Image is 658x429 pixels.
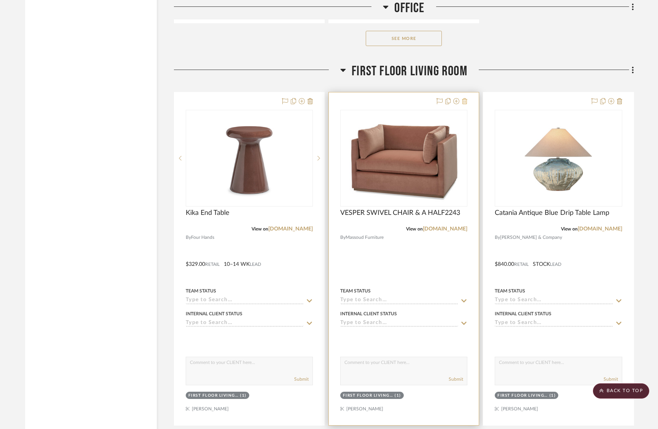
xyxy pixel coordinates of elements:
button: See More [366,31,442,46]
span: View on [561,227,578,231]
img: Catania Antique Blue Drip Table Lamp [520,111,596,206]
input: Type to Search… [340,297,458,304]
div: Internal Client Status [340,310,397,317]
span: View on [406,227,423,231]
img: VESPER SWIVEL CHAIR & A HALF2243 [341,113,467,204]
span: Four Hands [191,234,214,241]
input: Type to Search… [495,320,613,327]
div: (1) [395,393,401,399]
a: [DOMAIN_NAME] [578,226,622,232]
span: [PERSON_NAME] & Company [500,234,562,241]
span: By [340,234,346,241]
input: Type to Search… [340,320,458,327]
div: Internal Client Status [495,310,551,317]
div: (1) [240,393,247,399]
span: By [495,234,500,241]
div: Internal Client Status [186,310,242,317]
div: 0 [341,110,467,206]
img: Kika End Table [202,111,297,206]
span: VESPER SWIVEL CHAIR & A HALF2243 [340,209,460,217]
div: First Floor Living Room [188,393,239,399]
input: Type to Search… [186,320,304,327]
span: By [186,234,191,241]
div: Team Status [340,288,371,294]
button: Submit [294,376,309,383]
scroll-to-top-button: BACK TO TOP [593,383,649,399]
span: First Floor Living Room [352,63,467,79]
span: Kika End Table [186,209,229,217]
span: Catania Antique Blue Drip Table Lamp [495,209,609,217]
div: First Floor Living Room [343,393,393,399]
div: Team Status [186,288,216,294]
a: [DOMAIN_NAME] [268,226,313,232]
input: Type to Search… [186,297,304,304]
span: View on [252,227,268,231]
a: [DOMAIN_NAME] [423,226,467,232]
div: Team Status [495,288,525,294]
button: Submit [449,376,463,383]
span: Massoud Furniture [346,234,384,241]
button: Submit [604,376,618,383]
div: (1) [550,393,556,399]
input: Type to Search… [495,297,613,304]
div: First Floor Living Room [497,393,548,399]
